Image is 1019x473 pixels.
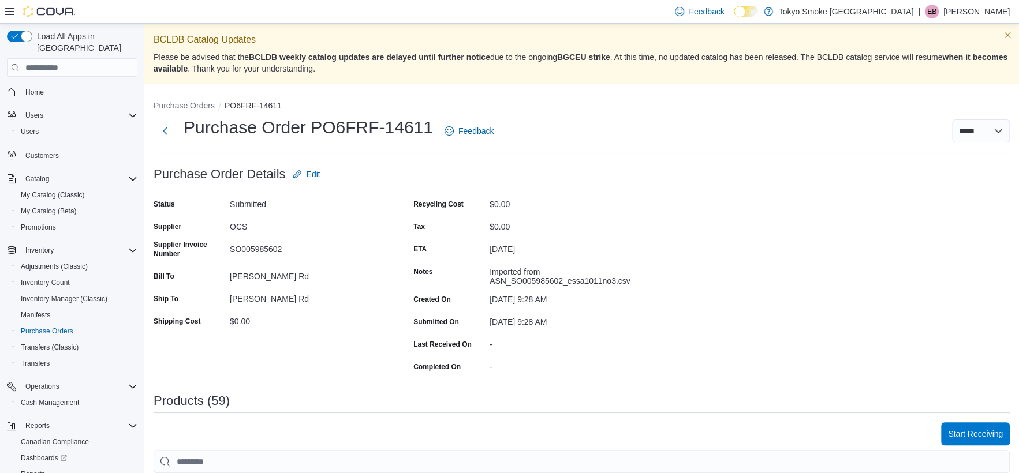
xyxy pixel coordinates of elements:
span: Edit [307,168,320,180]
a: Transfers [16,356,54,370]
span: Reports [21,419,137,433]
button: My Catalog (Beta) [12,203,142,219]
button: Inventory [2,242,142,258]
button: Inventory Count [12,275,142,291]
span: Manifests [21,310,50,320]
a: Feedback [440,119,498,142]
label: Supplier [154,222,181,231]
a: Adjustments (Classic) [16,260,92,273]
span: Start Receiving [948,428,1003,440]
span: Customers [25,151,59,160]
div: Submitted [230,195,385,209]
span: Canadian Compliance [21,437,89,446]
span: Feedback [458,125,494,137]
span: Users [21,127,39,136]
a: Dashboards [16,451,72,465]
button: Inventory [21,243,58,257]
a: Cash Management [16,396,84,410]
span: Home [21,85,137,99]
button: Operations [21,380,64,393]
span: Inventory Manager (Classic) [16,292,137,306]
a: Inventory Manager (Classic) [16,292,112,306]
a: Canadian Compliance [16,435,94,449]
span: Canadian Compliance [16,435,137,449]
button: Users [12,123,142,140]
button: Purchase Orders [12,323,142,339]
label: Shipping Cost [154,317,200,326]
span: Customers [21,148,137,162]
span: Transfers (Classic) [21,343,79,352]
span: Dashboards [16,451,137,465]
span: Catalog [25,174,49,183]
button: Edit [288,163,325,186]
span: Operations [21,380,137,393]
button: Home [2,84,142,100]
label: Submitted On [413,317,459,326]
button: Catalog [21,172,54,186]
span: Purchase Orders [21,326,73,336]
div: - [490,335,644,349]
label: Last Received On [413,340,472,349]
div: $0.00 [230,312,385,326]
p: | [918,5,920,18]
label: Completed On [413,362,461,371]
button: Adjustments (Classic) [12,258,142,275]
div: [PERSON_NAME] Rd [230,290,385,303]
span: Dashboards [21,453,67,463]
a: Manifests [16,308,55,322]
input: Dark Mode [734,6,758,18]
span: Manifests [16,308,137,322]
label: Status [154,200,175,209]
button: Users [21,108,48,122]
div: - [490,358,644,371]
span: Promotions [16,220,137,234]
div: [DATE] [490,240,644,254]
span: Purchase Orders [16,324,137,338]
span: Inventory [25,246,54,255]
button: Promotions [12,219,142,235]
p: Tokyo Smoke [GEOGRAPHIC_DATA] [779,5,914,18]
div: OCS [230,217,385,231]
span: Cash Management [16,396,137,410]
button: Transfers (Classic) [12,339,142,355]
div: [DATE] 9:28 AM [490,290,644,304]
div: [DATE] 9:28 AM [490,313,644,326]
a: Home [21,85,48,99]
a: My Catalog (Beta) [16,204,81,218]
img: Cova [23,6,75,17]
nav: An example of EuiBreadcrumbs [154,100,1010,114]
button: Customers [2,147,142,163]
a: My Catalog (Classic) [16,188,89,202]
button: Catalog [2,171,142,187]
span: Load All Apps in [GEOGRAPHIC_DATA] [32,31,137,54]
label: Recycling Cost [413,200,464,209]
button: Dismiss this callout [1001,28,1014,42]
a: Inventory Count [16,276,74,290]
span: Transfers [21,359,50,368]
p: BCLDB Catalog Updates [154,33,1010,47]
button: Operations [2,378,142,395]
button: Canadian Compliance [12,434,142,450]
span: Transfers (Classic) [16,340,137,354]
button: Inventory Manager (Classic) [12,291,142,307]
h3: Purchase Order Details [154,167,286,181]
span: Promotions [21,223,56,232]
p: [PERSON_NAME] [943,5,1010,18]
button: My Catalog (Classic) [12,187,142,203]
span: My Catalog (Beta) [16,204,137,218]
span: Inventory [21,243,137,257]
h3: Products (59) [154,394,230,408]
button: Reports [2,418,142,434]
a: Users [16,125,43,138]
span: My Catalog (Beta) [21,207,77,216]
a: Transfers (Classic) [16,340,83,354]
h1: Purchase Order PO6FRF-14611 [184,116,433,139]
button: Next [154,119,177,142]
label: Supplier Invoice Number [154,240,225,258]
span: Users [25,111,43,120]
span: My Catalog (Classic) [16,188,137,202]
button: Reports [21,419,54,433]
span: Transfers [16,356,137,370]
span: Feedback [689,6,724,17]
